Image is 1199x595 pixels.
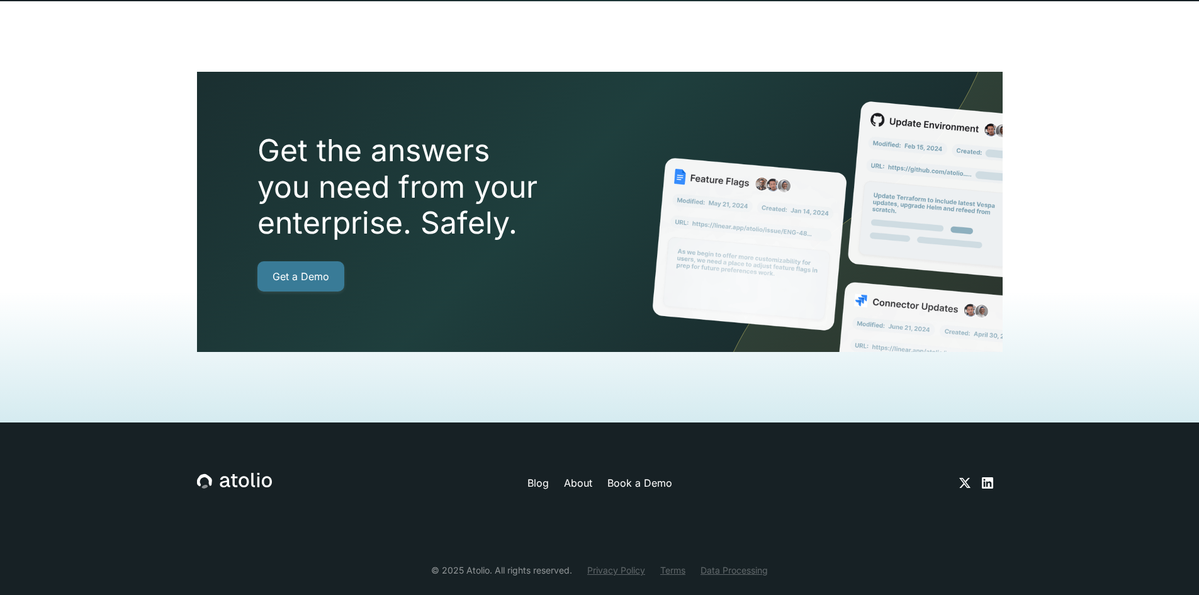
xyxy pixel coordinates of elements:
[660,564,685,577] a: Terms
[527,475,549,490] a: Blog
[431,564,572,577] div: © 2025 Atolio. All rights reserved.
[257,132,610,241] h2: Get the answers you need from your enterprise. Safely.
[564,475,592,490] a: About
[701,564,768,577] a: Data Processing
[1136,535,1199,595] iframe: Chat Widget
[257,261,344,292] a: Get a Demo
[607,475,672,490] a: Book a Demo
[587,564,645,577] a: Privacy Policy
